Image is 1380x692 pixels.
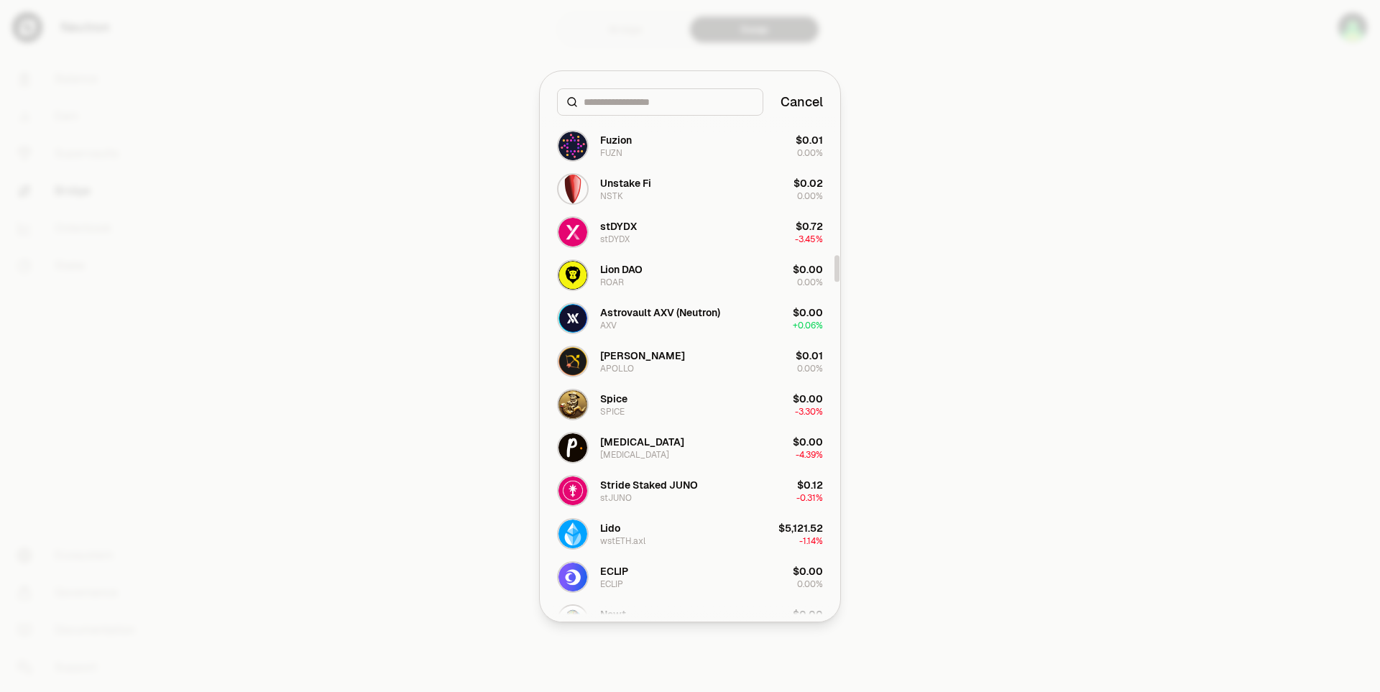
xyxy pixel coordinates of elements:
[797,190,823,202] span: 0.00%
[600,133,632,147] div: Fuzion
[778,521,823,535] div: $5,121.52
[797,277,823,288] span: 0.00%
[558,563,587,591] img: ECLIP Logo
[600,607,626,622] div: Newt
[600,535,645,547] div: wstETH.axl
[600,363,634,374] div: APOLLO
[548,426,832,469] button: PICA Logo[MEDICAL_DATA][MEDICAL_DATA]$0.00-4.39%
[600,219,637,234] div: stDYDX
[548,555,832,599] button: ECLIP LogoECLIPECLIP$0.000.00%
[548,167,832,211] button: NSTK LogoUnstake FiNSTK$0.020.00%
[600,392,627,406] div: Spice
[600,449,669,461] div: [MEDICAL_DATA]
[796,492,823,504] span: -0.31%
[796,133,823,147] div: $0.01
[795,234,823,245] span: -3.45%
[793,305,823,320] div: $0.00
[548,340,832,383] button: APOLLO Logo[PERSON_NAME]APOLLO$0.010.00%
[558,433,587,462] img: PICA Logo
[600,478,698,492] div: Stride Staked JUNO
[797,147,823,159] span: 0.00%
[558,520,587,548] img: wstETH.axl Logo
[600,521,620,535] div: Lido
[793,262,823,277] div: $0.00
[795,406,823,417] span: -3.30%
[600,578,623,590] div: ECLIP
[796,219,823,234] div: $0.72
[558,476,587,505] img: stJUNO Logo
[600,349,685,363] div: [PERSON_NAME]
[548,211,832,254] button: stDYDX LogostDYDXstDYDX$0.72-3.45%
[600,176,651,190] div: Unstake Fi
[600,277,624,288] div: ROAR
[600,435,684,449] div: [MEDICAL_DATA]
[600,234,630,245] div: stDYDX
[548,512,832,555] button: wstETH.axl LogoLidowstETH.axl$5,121.52-1.14%
[558,218,587,246] img: stDYDX Logo
[548,124,832,167] button: FUZN LogoFuzionFUZN$0.010.00%
[793,392,823,406] div: $0.00
[600,305,720,320] div: Astrovault AXV (Neutron)
[797,478,823,492] div: $0.12
[600,320,617,331] div: AXV
[799,535,823,547] span: -1.14%
[600,262,643,277] div: Lion DAO
[558,606,587,635] img: NEWT Logo
[793,564,823,578] div: $0.00
[797,363,823,374] span: 0.00%
[793,176,823,190] div: $0.02
[600,190,623,202] div: NSTK
[781,92,823,112] button: Cancel
[796,349,823,363] div: $0.01
[793,320,823,331] span: + 0.06%
[548,469,832,512] button: stJUNO LogoStride Staked JUNOstJUNO$0.12-0.31%
[600,492,632,504] div: stJUNO
[558,347,587,376] img: APOLLO Logo
[793,435,823,449] div: $0.00
[548,297,832,340] button: AXV LogoAstrovault AXV (Neutron)AXV$0.00+0.06%
[558,175,587,203] img: NSTK Logo
[548,599,832,642] button: NEWT LogoNewt$0.00
[548,254,832,297] button: ROAR LogoLion DAOROAR$0.000.00%
[558,304,587,333] img: AXV Logo
[600,406,625,417] div: SPICE
[558,132,587,160] img: FUZN Logo
[797,578,823,590] span: 0.00%
[600,147,622,159] div: FUZN
[548,383,832,426] button: SPICE LogoSpiceSPICE$0.00-3.30%
[793,607,823,622] div: $0.00
[558,390,587,419] img: SPICE Logo
[558,261,587,290] img: ROAR Logo
[796,449,823,461] span: -4.39%
[600,564,628,578] div: ECLIP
